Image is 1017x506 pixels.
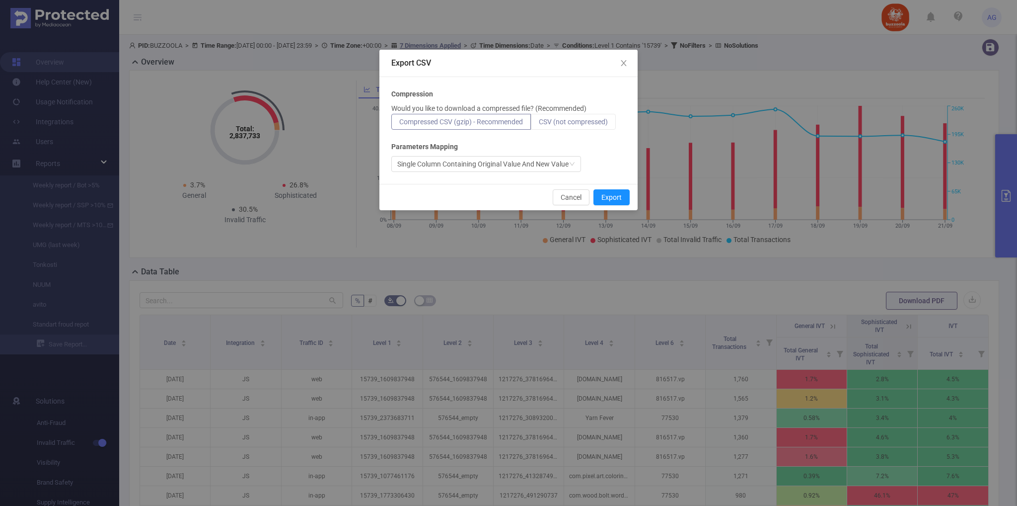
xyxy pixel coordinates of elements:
div: Export CSV [391,58,626,69]
i: icon: down [569,161,575,168]
button: Export [593,189,630,205]
button: Close [610,50,638,78]
p: Would you like to download a compressed file? (Recommended) [391,103,586,114]
div: Single Column Containing Original Value And New Value [397,157,569,171]
span: CSV (not compressed) [539,118,608,126]
span: Compressed CSV (gzip) - Recommended [399,118,523,126]
b: Compression [391,89,433,99]
b: Parameters Mapping [391,142,458,152]
button: Cancel [553,189,589,205]
i: icon: close [620,59,628,67]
